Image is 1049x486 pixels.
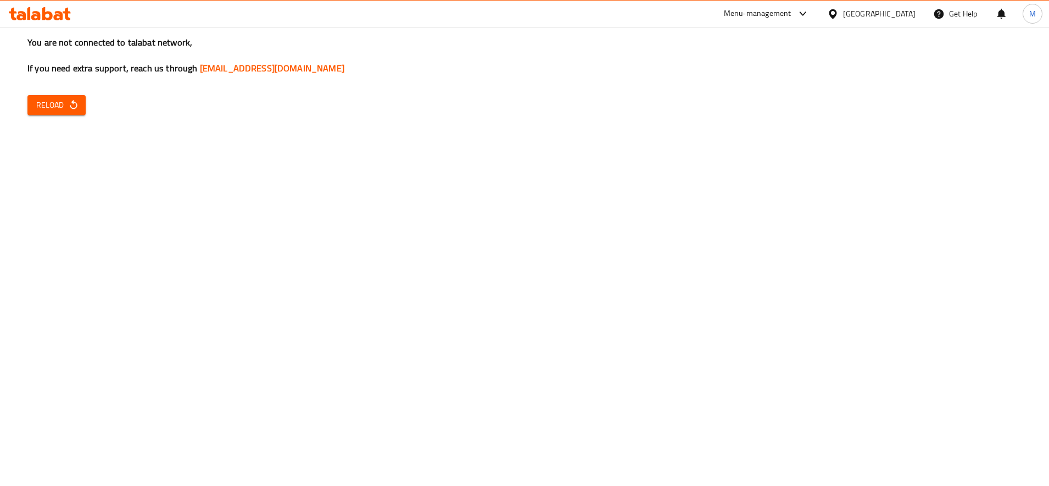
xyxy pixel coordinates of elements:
[724,7,791,20] div: Menu-management
[27,95,86,115] button: Reload
[843,8,916,20] div: [GEOGRAPHIC_DATA]
[1029,8,1036,20] span: M
[200,60,344,76] a: [EMAIL_ADDRESS][DOMAIN_NAME]
[36,98,77,112] span: Reload
[27,36,1022,75] h3: You are not connected to talabat network, If you need extra support, reach us through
